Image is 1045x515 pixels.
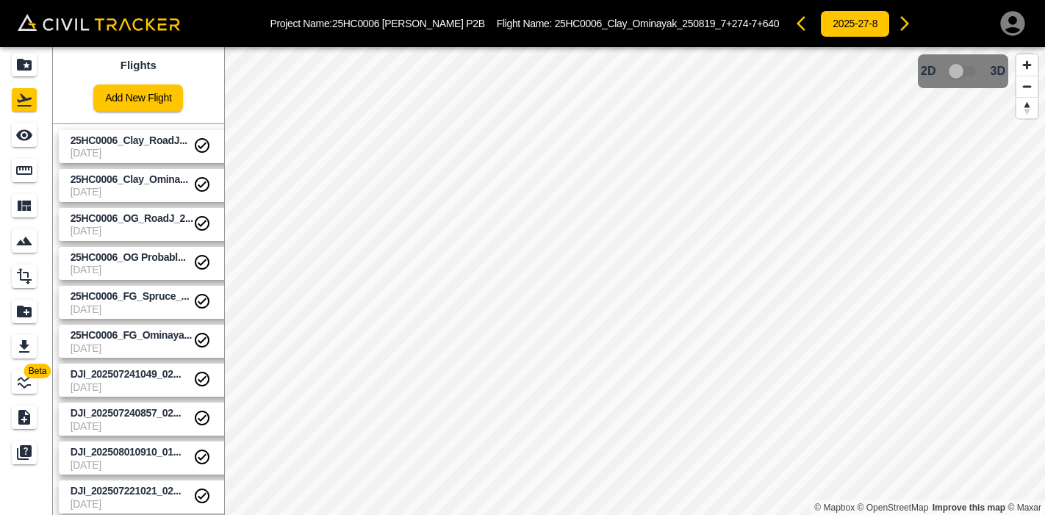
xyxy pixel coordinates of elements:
[814,503,855,513] a: Mapbox
[555,18,780,29] span: 25HC0006_Clay_Ominayak_250819_7+274-7+640
[1016,54,1038,76] button: Zoom in
[497,18,780,29] p: Flight Name:
[270,18,485,29] p: Project Name: 25HC0006 [PERSON_NAME] P2B
[991,65,1005,78] span: 3D
[18,14,180,31] img: Civil Tracker
[820,10,890,37] button: 2025-27-8
[942,57,985,85] span: 3D model not uploaded yet
[858,503,929,513] a: OpenStreetMap
[1008,503,1041,513] a: Maxar
[1016,97,1038,118] button: Reset bearing to north
[921,65,936,78] span: 2D
[1016,76,1038,97] button: Zoom out
[224,47,1045,515] canvas: Map
[933,503,1005,513] a: Map feedback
